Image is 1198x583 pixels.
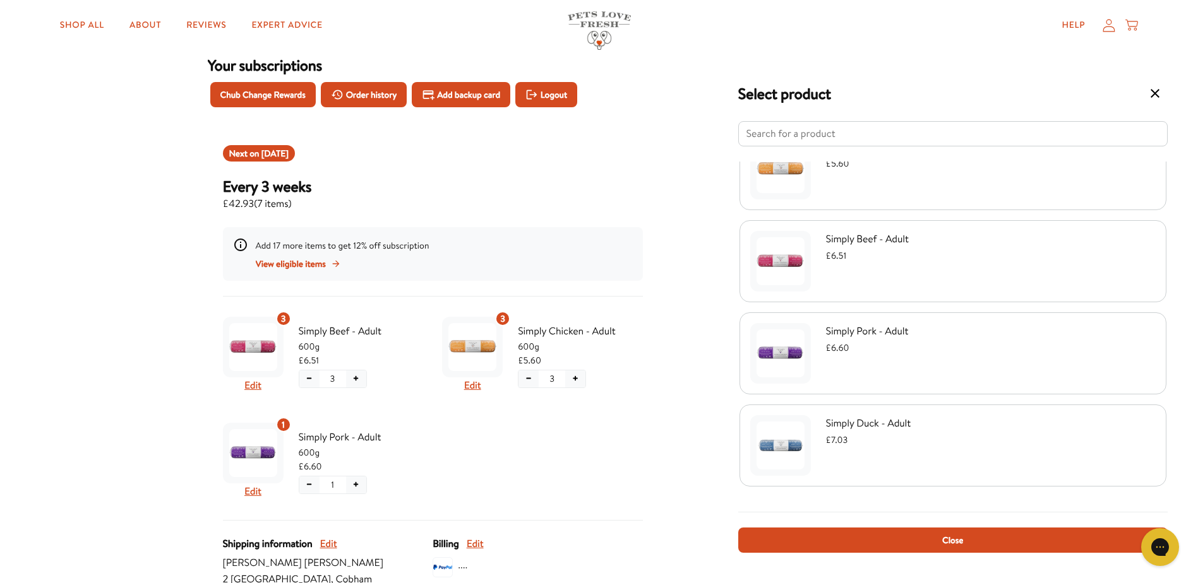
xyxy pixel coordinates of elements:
span: £6.60 [826,341,849,354]
input: Search for a product [738,121,1168,146]
span: Simply Duck - Adult [826,415,911,432]
span: £6.51 [826,249,847,262]
img: porkwhitesq_256x256.png [757,329,805,377]
img: Pets Love Fresh [568,11,631,50]
h3: Select product [738,84,831,103]
span: Simply Pork - Adult [826,323,909,339]
span: Simply Beef - Adult [826,231,909,247]
div: Select product [708,50,1198,583]
a: Help [1051,13,1095,38]
img: chickenwhitebackgroundcopy_256x256.jpg [757,145,805,193]
span: £5.60 [826,157,849,170]
a: Shop All [50,13,114,38]
iframe: Gorgias live chat messenger [1135,524,1185,570]
button: Close [738,527,1168,553]
img: beefwhitesq_256x256.jpg [757,237,805,285]
a: Expert Advice [242,13,333,38]
img: Untitled_256x256.jpg [757,421,805,469]
a: About [119,13,171,38]
span: Close [942,533,963,547]
span: £7.03 [826,433,848,446]
a: Reviews [176,13,236,38]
